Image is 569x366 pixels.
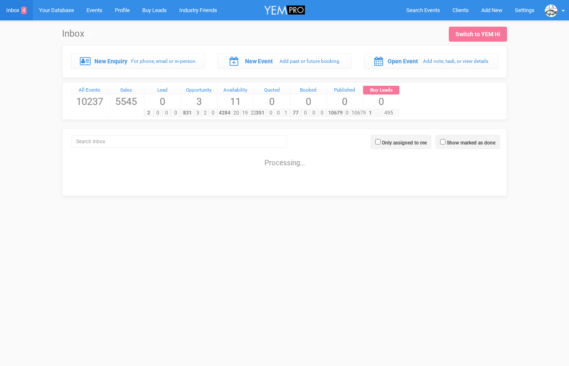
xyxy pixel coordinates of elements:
[290,95,327,109] span: 0
[309,109,318,117] span: 0
[318,109,327,117] span: 0
[21,7,27,14] span: 4
[449,27,507,42] a: Switch to YEM Hi
[71,54,205,69] a: New Enquiry For phone, email or in-person
[171,109,181,117] span: 0
[282,109,290,117] span: 1
[201,109,209,117] span: 2
[249,109,258,117] span: 22
[218,54,352,69] a: New Event Add past or future booking
[62,29,94,39] h1: Inbox
[363,109,378,117] span: 1
[301,109,310,117] span: 0
[364,54,498,69] a: Open Event Add note, task, or view details
[453,7,469,13] span: Clients
[344,109,350,117] span: 0
[181,95,217,109] span: 3
[280,58,339,64] small: Add past or future booking
[217,109,232,117] span: 4284
[327,95,363,109] span: 0
[267,109,275,117] span: 0
[144,95,181,109] span: 0
[378,109,399,117] span: 495
[232,109,241,117] span: 20
[153,109,163,117] span: 0
[162,109,172,117] span: 0
[131,58,195,64] small: For phone, email or in-person
[275,109,282,117] span: 0
[218,86,254,95] a: Availability
[327,109,344,117] span: 10679
[363,86,399,95] a: Buy Leads
[108,86,144,95] a: Sales
[108,95,144,109] span: 5545
[72,135,287,148] input: Search Inbox
[388,57,418,65] label: Open Event
[240,109,250,117] span: 19
[218,95,254,109] span: 11
[64,150,505,167] div: Processing...
[327,86,363,95] a: Published
[254,86,290,95] a: Quoted
[423,58,488,64] small: Add note, task, or view details
[382,139,427,147] label: Only assigned to me
[545,5,557,17] img: data
[181,86,217,95] a: Opportunity
[254,95,290,109] span: 0
[481,7,502,13] span: Add New
[181,109,194,117] span: 831
[94,57,127,65] label: New Enquiry
[447,139,495,147] label: Show marked as done
[72,95,108,109] span: 10237
[144,86,181,95] a: Lead
[144,109,153,117] span: 2
[253,109,267,117] span: 351
[350,109,368,117] span: 10679
[455,30,500,38] div: Switch to YEM Hi
[290,109,302,117] span: 77
[194,109,202,117] span: 3
[290,86,327,95] a: Booked
[363,95,399,109] span: 0
[245,57,273,65] label: New Event
[72,86,108,95] a: All Events
[209,109,217,117] span: 0
[406,7,440,13] span: Search Events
